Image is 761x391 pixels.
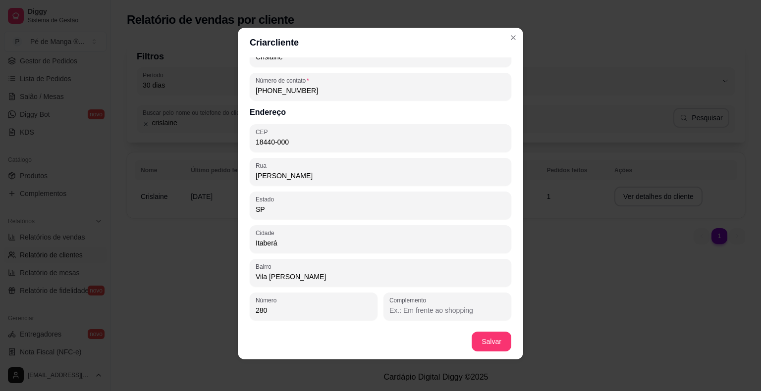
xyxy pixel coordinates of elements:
input: Cidade [256,238,505,248]
input: Rua [256,171,505,181]
label: Bairro [256,262,275,271]
header: Criar cliente [238,28,523,57]
input: CEP [256,137,505,147]
input: Número de contato [256,86,505,96]
label: Número de contato [256,76,312,85]
input: Estado [256,204,505,214]
label: Estado [256,195,277,203]
label: CEP [256,128,271,136]
input: Bairro [256,272,505,282]
label: Complemento [389,296,430,304]
button: Close [505,30,521,46]
label: Rua [256,161,270,170]
label: Cidade [256,229,278,237]
button: Salvar [472,332,511,351]
input: Complemento [389,305,505,315]
label: Número [256,296,280,304]
input: Número [256,305,372,315]
h2: Endereço [250,106,511,118]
